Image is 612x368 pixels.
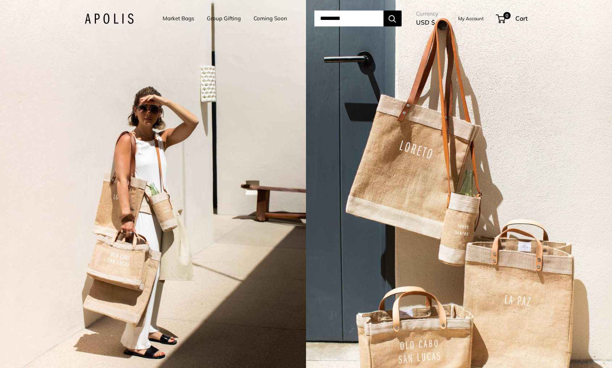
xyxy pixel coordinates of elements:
span: USD $ [416,18,435,26]
img: Apolis [85,13,134,24]
span: Cart [515,14,528,22]
a: Group Gifting [207,13,241,24]
a: Coming Soon [253,13,287,24]
button: Search [383,11,402,26]
button: USD $ [416,17,443,28]
a: My Account [458,14,484,23]
a: Market Bags [163,13,194,24]
a: 0 Cart [496,13,528,24]
span: Currency [416,9,443,19]
input: Search... [314,11,383,26]
span: 0 [503,12,510,19]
